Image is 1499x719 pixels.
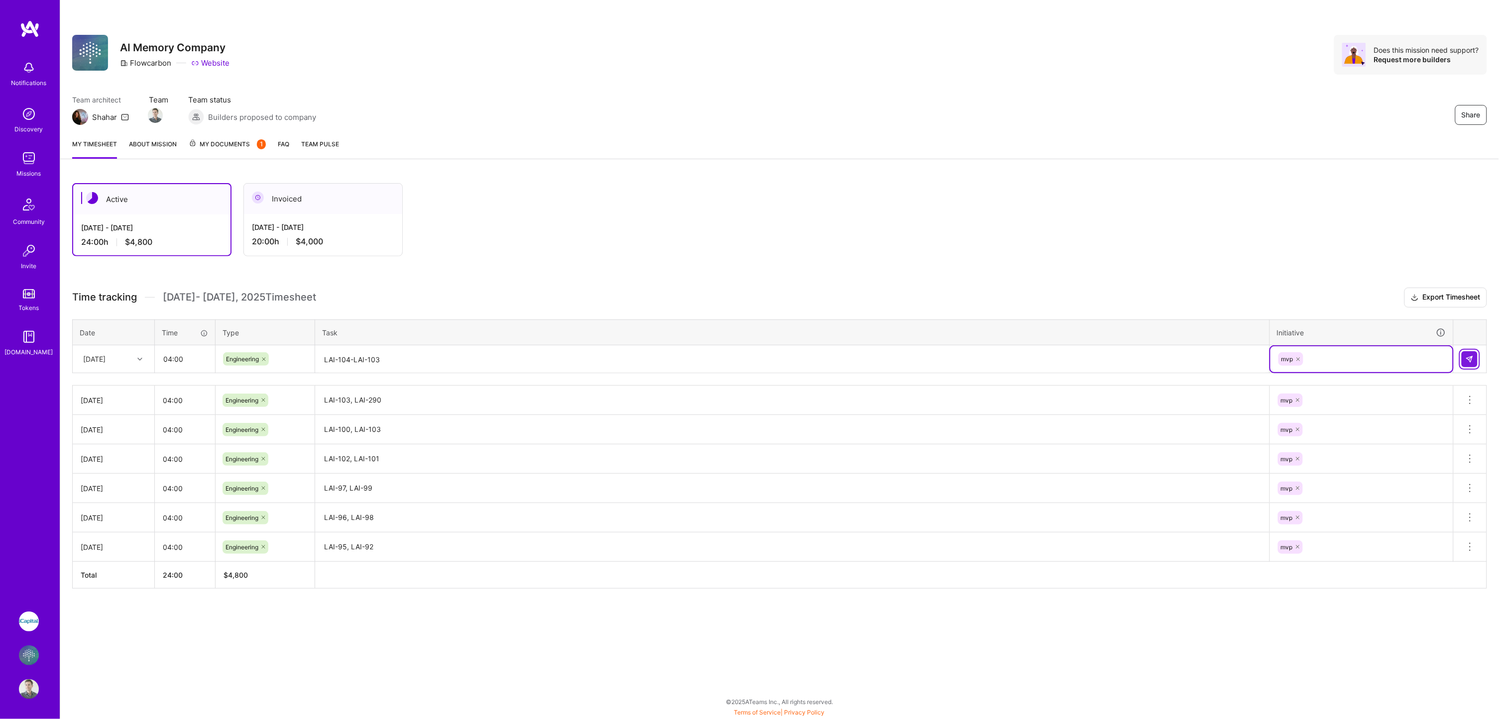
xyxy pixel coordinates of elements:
[226,485,258,492] span: Engineering
[1462,110,1481,120] span: Share
[315,319,1270,345] th: Task
[17,193,41,216] img: Community
[19,104,39,124] img: discovery
[81,395,146,406] div: [DATE]
[155,505,215,531] input: HH:MM
[1462,351,1479,367] div: null
[72,139,117,159] a: My timesheet
[72,95,129,105] span: Team architect
[19,327,39,347] img: guide book
[120,41,230,54] h3: AI Memory Company
[149,95,168,105] span: Team
[1374,55,1479,64] div: Request more builders
[226,355,259,363] span: Engineering
[16,679,41,699] a: User Avatar
[16,645,41,665] a: Flowcarbon: AI Memory Company
[125,237,152,247] span: $4,800
[155,416,215,443] input: HH:MM
[81,222,223,233] div: [DATE] - [DATE]
[189,139,266,159] a: My Documents1
[226,397,258,404] span: Engineering
[137,357,142,362] i: icon Chevron
[1281,355,1293,363] span: mvp
[155,346,215,372] input: HH:MM
[1404,288,1487,308] button: Export Timesheet
[1281,543,1293,551] span: mvp
[301,140,339,148] span: Team Pulse
[1411,293,1419,303] i: icon Download
[244,184,402,214] div: Invoiced
[316,533,1268,561] textarea: LAI-95, LAI-92
[129,139,177,159] a: About Mission
[16,612,41,631] a: iCapital: Build and maintain RESTful API
[86,192,98,204] img: Active
[19,645,39,665] img: Flowcarbon: AI Memory Company
[226,426,258,433] span: Engineering
[162,327,208,338] div: Time
[23,289,35,299] img: tokens
[73,319,155,345] th: Date
[316,387,1268,414] textarea: LAI-103, LAI-290
[252,236,394,247] div: 20:00 h
[60,689,1499,714] div: © 2025 ATeams Inc., All rights reserved.
[19,303,39,313] div: Tokens
[81,424,146,435] div: [DATE]
[19,679,39,699] img: User Avatar
[19,148,39,168] img: teamwork
[316,504,1268,531] textarea: LAI-96, LAI-98
[72,109,88,125] img: Team Architect
[278,139,289,159] a: FAQ
[1277,327,1446,338] div: Initiative
[216,319,315,345] th: Type
[1281,426,1293,433] span: mvp
[81,513,146,523] div: [DATE]
[208,112,316,122] span: Builders proposed to company
[17,168,41,179] div: Missions
[163,291,316,304] span: [DATE] - [DATE] , 2025 Timesheet
[13,216,45,227] div: Community
[316,416,1268,443] textarea: LAI-100, LAI-103
[11,78,47,88] div: Notifications
[1342,43,1366,67] img: Avatar
[734,709,825,716] span: |
[81,483,146,494] div: [DATE]
[316,475,1268,502] textarea: LAI-97, LAI-99
[1455,105,1487,125] button: Share
[120,59,128,67] i: icon CompanyGray
[252,222,394,232] div: [DATE] - [DATE]
[1374,45,1479,55] div: Does this mission need support?
[73,184,231,214] div: Active
[1281,455,1293,463] span: mvp
[19,58,39,78] img: bell
[83,354,106,364] div: [DATE]
[785,709,825,716] a: Privacy Policy
[155,446,215,472] input: HH:MM
[226,543,258,551] span: Engineering
[1281,397,1293,404] span: mvp
[188,95,316,105] span: Team status
[226,455,258,463] span: Engineering
[19,612,39,631] img: iCapital: Build and maintain RESTful API
[257,139,266,149] div: 1
[189,139,266,150] span: My Documents
[148,108,163,123] img: Team Member Avatar
[20,20,40,38] img: logo
[316,445,1268,473] textarea: LAI-102, LAI-101
[121,113,129,121] i: icon Mail
[316,346,1268,373] textarea: LAI-104-LAI-103
[15,124,43,134] div: Discovery
[155,475,215,502] input: HH:MM
[252,192,264,204] img: Invoiced
[1281,514,1293,521] span: mvp
[301,139,339,159] a: Team Pulse
[226,514,258,521] span: Engineering
[5,347,53,357] div: [DOMAIN_NAME]
[73,562,155,589] th: Total
[224,571,248,579] span: $ 4,800
[296,236,323,247] span: $4,000
[155,534,215,560] input: HH:MM
[149,107,162,124] a: Team Member Avatar
[1281,485,1293,492] span: mvp
[19,241,39,261] img: Invite
[191,58,230,68] a: Website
